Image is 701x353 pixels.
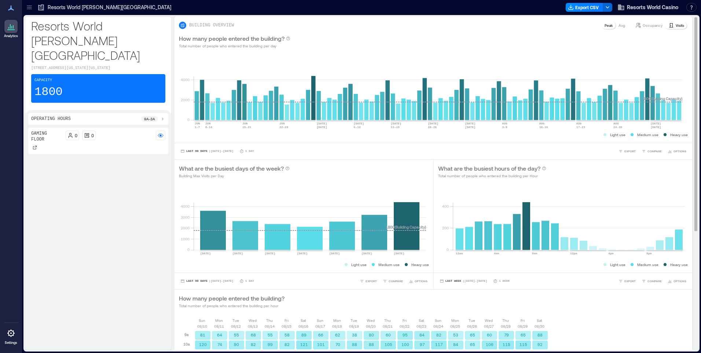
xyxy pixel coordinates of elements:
p: Wed [485,317,493,323]
text: [DATE] [465,125,476,129]
text: 74 [217,342,222,347]
p: What are the busiest hours of the day? [438,164,540,173]
p: Analytics [4,34,18,38]
text: 1-7 [195,125,200,129]
text: 6-12 [354,125,361,129]
text: [DATE] [316,125,327,129]
p: Medium use [378,262,400,268]
p: 08/26 [467,323,477,329]
p: 08/24 [433,323,443,329]
button: OPTIONS [407,277,429,285]
text: [DATE] [316,122,327,125]
p: 08/23 [416,323,426,329]
p: Total number of people who entered the building per day [179,43,290,49]
text: JUN [242,122,248,125]
p: Tue [469,317,475,323]
text: [DATE] [200,252,211,255]
span: OPTIONS [674,149,686,153]
p: Light use [610,262,625,268]
tspan: 2000 [181,226,190,230]
tspan: 200 [442,226,448,230]
text: [DATE] [428,122,438,125]
p: Sun [199,317,205,323]
p: 08/28 [501,323,511,329]
p: Heavy use [670,132,688,138]
text: 89 [301,332,307,337]
button: Last 90 Days |[DATE]-[DATE] [179,148,235,155]
a: Settings [2,324,20,347]
p: 08/30 [535,323,544,329]
span: Resorts World Casino [627,4,678,11]
p: Resorts World [PERSON_NAME][GEOGRAPHIC_DATA] [48,4,171,11]
text: 99 [268,342,273,347]
p: Light use [610,132,625,138]
span: OPTIONS [674,279,686,283]
text: 84 [419,332,425,337]
p: Operating Hours [31,116,71,122]
text: 53 [453,332,458,337]
text: 65 [521,332,526,337]
text: 15-21 [242,125,251,129]
p: 08/14 [265,323,275,329]
text: 38 [352,332,357,337]
text: 4am [494,252,499,255]
text: 55 [268,332,273,337]
button: COMPARE [640,277,663,285]
text: 121 [300,342,308,347]
p: Capacity [34,77,52,83]
text: 68 [251,332,256,337]
p: Total number of people who entered the building per hour [179,303,285,309]
text: 24-30 [613,125,622,129]
tspan: 0 [446,247,448,252]
text: 84 [453,342,458,347]
p: 08/22 [400,323,410,329]
text: 81 [200,332,205,337]
p: Building Max Visits per Day [179,173,290,179]
button: EXPORT [617,148,637,155]
p: Avg [619,22,625,28]
span: EXPORT [624,279,636,283]
text: 12pm [570,252,577,255]
p: 9a - 3a [144,116,155,122]
tspan: 2000 [181,98,190,102]
text: 4pm [608,252,614,255]
p: Heavy use [670,262,688,268]
p: 08/27 [484,323,494,329]
text: 65 [470,332,475,337]
text: AUG [539,122,545,125]
text: [DATE] [391,122,401,125]
span: OPTIONS [415,279,427,283]
text: [DATE] [394,252,404,255]
text: [DATE] [650,125,661,129]
button: Resorts World Casino [615,1,680,13]
text: [DATE] [650,122,661,125]
p: 08/18 [332,323,342,329]
text: [DATE] [265,252,275,255]
button: EXPORT [617,277,637,285]
p: Occupancy [643,22,663,28]
tspan: 0 [187,247,190,252]
tspan: 1000 [181,237,190,241]
button: COMPARE [640,148,663,155]
p: 1 Day [245,279,254,283]
p: 08/19 [349,323,359,329]
p: Medium use [637,262,658,268]
p: Peak [605,22,613,28]
p: Sat [301,317,306,323]
text: AUG [613,122,619,125]
text: 88 [537,332,543,337]
p: What are the busiest days of the week? [179,164,284,173]
text: 120 [199,342,207,347]
span: COMPARE [647,149,662,153]
text: 8am [532,252,537,255]
text: 12am [456,252,463,255]
text: 22-28 [279,125,288,129]
p: 08/20 [366,323,376,329]
a: Analytics [2,18,20,40]
p: Sat [419,317,424,323]
text: 62 [335,332,340,337]
p: Thu [266,317,273,323]
p: Gaming Floor [31,131,63,142]
text: 97 [420,342,425,347]
p: 9a [184,332,189,338]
